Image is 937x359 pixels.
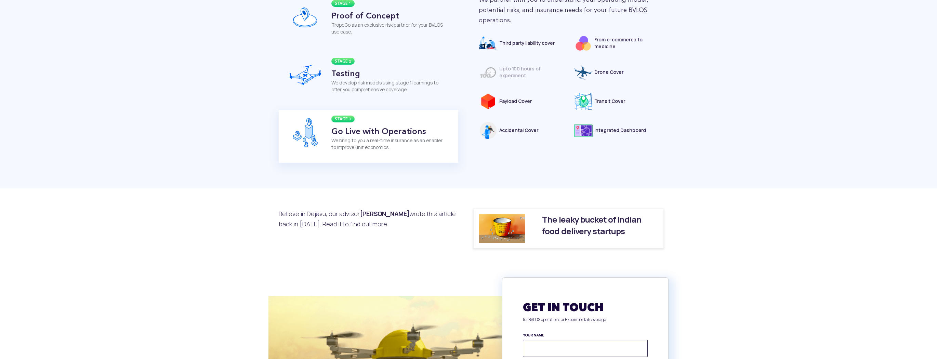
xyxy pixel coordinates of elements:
p: Believe in Dejavu, our advisor wrote this article back in [DATE]. Read it to find out more [279,209,458,229]
p: TropoGo as an exclusive risk partner for your BVLOS use case. [331,22,448,35]
p: We bring to you a real-time insurance as an enabler to improve unit economics. [331,137,448,151]
h3: Proof of Concept [331,10,448,22]
p: We develop risk models using stage 1 learnings to offer you comprehensive coverage. [331,79,448,93]
img: ic_payload1.png [479,92,498,111]
img: ic_hours1.png [479,63,498,82]
h3: Go Live with Operations [331,125,448,137]
img: Group15.png [479,37,498,50]
p: Integrated Dashboard [594,127,659,134]
p: Drone Cover [594,69,659,76]
span: STAGE 3 [331,116,355,122]
h2: GET IN TOUCH [523,300,648,315]
img: ic_leakybucket.png [479,214,525,243]
span: STAGE 2 [331,58,355,65]
img: ic_stage3.png [289,117,321,148]
img: ic_stage1.png [289,1,321,33]
p: for BVLOS operations or Experimental coverage [523,315,648,324]
img: ic_dronecover.png [574,63,593,82]
p: Payload Cover [499,98,564,105]
label: YOUR NAME [523,333,648,338]
b: [PERSON_NAME] [360,210,409,218]
p: Upto 100 hours of experiment [499,65,564,79]
img: ic_fromecommerce1.png [574,34,593,53]
p: Accidental Cover [499,127,564,134]
p: Transit Cover [594,98,659,105]
img: ic_transit1.png [574,92,593,111]
a: The leaky bucket of Indian food delivery startups [474,214,663,243]
img: ic_stage2.png [289,59,321,91]
p: The leaky bucket of Indian food delivery startups [542,214,658,237]
p: Third party liability cover [499,40,564,46]
img: ic_accidental1.png [479,121,498,140]
h3: Testing [331,68,448,79]
p: From e-commerce to medicine [594,36,659,50]
img: ic_dashboard1.png [574,121,593,140]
